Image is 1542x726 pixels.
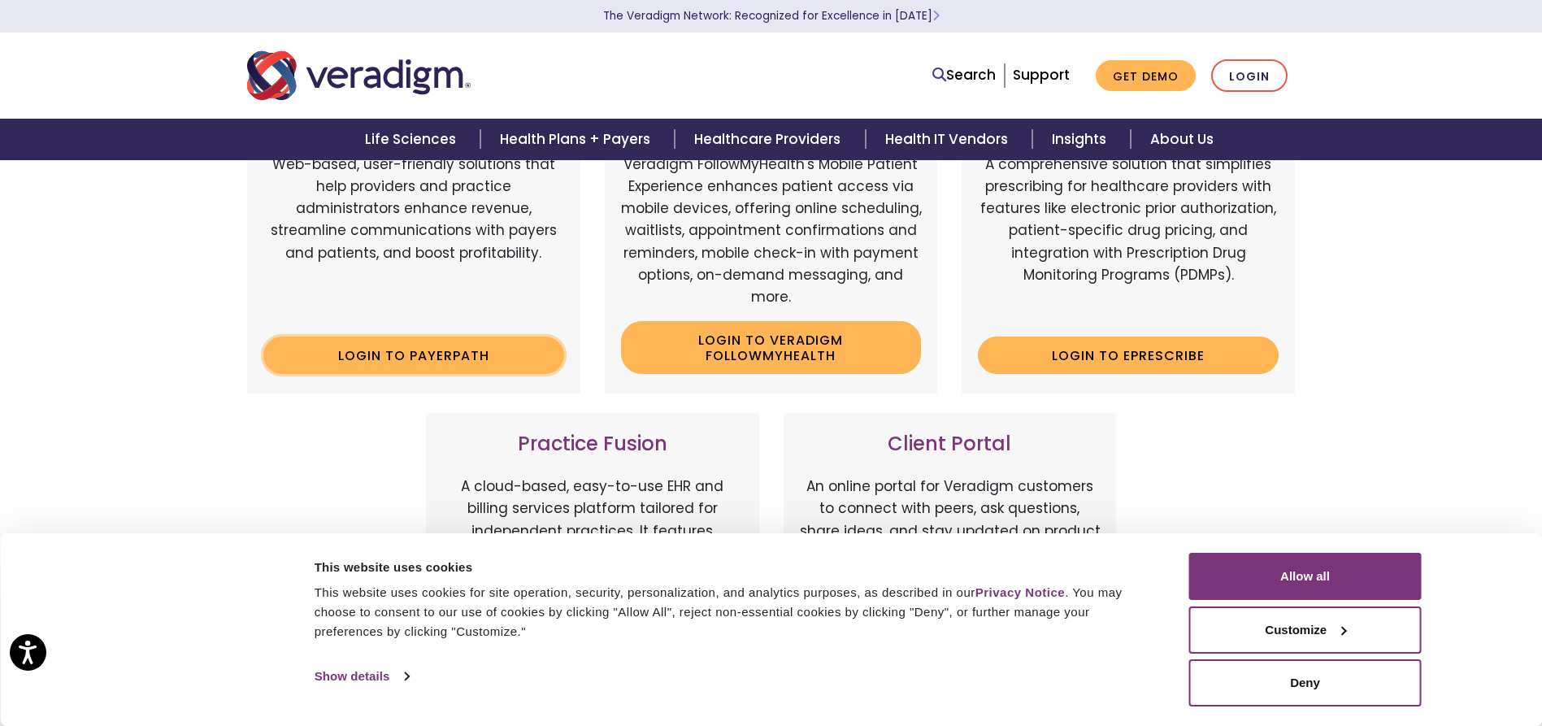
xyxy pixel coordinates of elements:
[932,64,996,86] a: Search
[800,476,1101,608] p: An online portal for Veradigm customers to connect with peers, ask questions, share ideas, and st...
[932,8,940,24] span: Learn More
[442,476,743,608] p: A cloud-based, easy-to-use EHR and billing services platform tailored for independent practices. ...
[442,433,743,456] h3: Practice Fusion
[315,558,1153,577] div: This website uses cookies
[1096,60,1196,92] a: Get Demo
[480,119,675,160] a: Health Plans + Payers
[1189,606,1422,654] button: Customize
[1032,119,1131,160] a: Insights
[315,664,409,689] a: Show details
[1189,553,1422,600] button: Allow all
[263,337,564,374] a: Login to Payerpath
[975,585,1065,599] a: Privacy Notice
[800,433,1101,456] h3: Client Portal
[675,119,865,160] a: Healthcare Providers
[1013,65,1070,85] a: Support
[866,119,1032,160] a: Health IT Vendors
[621,321,922,374] a: Login to Veradigm FollowMyHealth
[247,49,471,102] img: Veradigm logo
[263,154,564,324] p: Web-based, user-friendly solutions that help providers and practice administrators enhance revenu...
[315,583,1153,641] div: This website uses cookies for site operation, security, personalization, and analytics purposes, ...
[345,119,480,160] a: Life Sciences
[1211,59,1288,93] a: Login
[978,154,1279,324] p: A comprehensive solution that simplifies prescribing for healthcare providers with features like ...
[1189,659,1422,706] button: Deny
[1131,119,1233,160] a: About Us
[978,337,1279,374] a: Login to ePrescribe
[603,8,940,24] a: The Veradigm Network: Recognized for Excellence in [DATE]Learn More
[621,154,922,308] p: Veradigm FollowMyHealth's Mobile Patient Experience enhances patient access via mobile devices, o...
